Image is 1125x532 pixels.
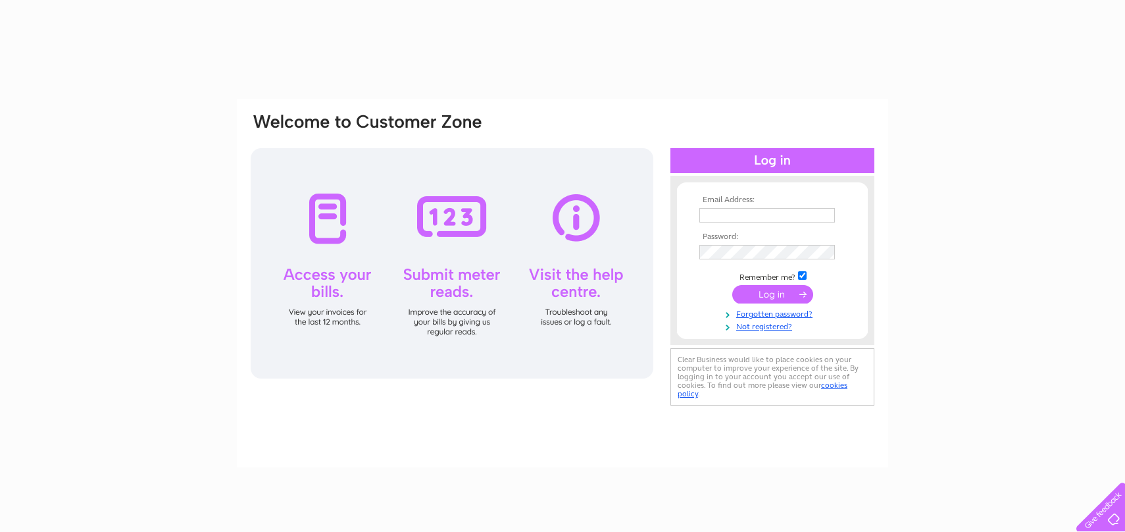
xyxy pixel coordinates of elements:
div: Clear Business would like to place cookies on your computer to improve your experience of the sit... [670,348,874,406]
th: Email Address: [696,196,849,205]
a: Not registered? [699,319,849,332]
a: Forgotten password? [699,307,849,319]
td: Remember me? [696,269,849,282]
th: Password: [696,232,849,242]
input: Submit [732,285,813,304]
a: cookies policy [678,381,847,398]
